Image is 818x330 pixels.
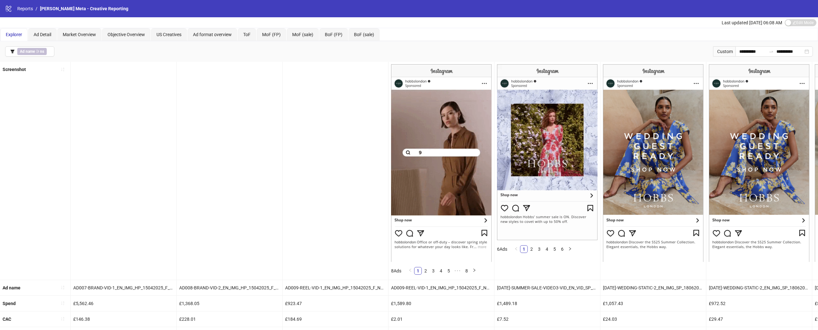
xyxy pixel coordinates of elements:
[494,280,600,295] div: [DATE]-SUMMER-SALE-VIDEO3-VID_EN_VID_SP_02072025_F_NSE_SC1_USP1_SALE
[60,317,65,321] span: sort-ascending
[414,267,422,275] li: 1
[108,32,145,37] span: Objective Overview
[470,267,478,275] li: Next Page
[463,267,470,275] li: 8
[600,296,706,311] div: £1,057.43
[470,267,478,275] button: right
[406,267,414,275] li: Previous Page
[463,267,470,274] a: 8
[40,49,44,54] b: ns
[408,268,412,272] span: left
[445,267,452,274] a: 5
[514,247,518,251] span: left
[600,280,706,295] div: [DATE]-WEDDING-STATIC-2_EN_IMG_SP_18062025_F_NSE_SC24_None_ONSEASION – Copy
[706,311,812,327] div: £29.47
[512,245,520,253] li: Previous Page
[603,64,703,262] img: Screenshot 120229832439180624
[283,280,388,295] div: AD009-REEL-VID-1_EN_IMG_HP_15042025_F_NSE_SC1_USP5_BRAND
[389,280,494,295] div: AD009-REEL-VID-1_EN_IMG_HP_15042025_F_NSE_SC1_USP5_REEL
[422,267,429,274] a: 2
[520,246,527,253] a: 1
[600,311,706,327] div: £24.03
[445,267,453,275] li: 5
[566,245,574,253] li: Next Page
[262,32,281,37] span: MoF (FP)
[437,267,445,274] a: 4
[543,246,550,253] a: 4
[354,32,374,37] span: BoF (sale)
[60,67,65,72] span: sort-ascending
[528,245,535,253] li: 2
[437,267,445,275] li: 4
[10,49,15,54] span: filter
[193,32,232,37] span: Ad format overview
[3,317,11,322] b: CAC
[283,311,388,327] div: £184.69
[5,46,54,57] button: Ad name ∋ ns
[20,49,35,54] b: Ad name
[156,32,181,37] span: US Creatives
[430,267,437,274] a: 3
[71,296,176,311] div: £5,562.46
[536,246,543,253] a: 3
[177,280,282,295] div: AD008-BRAND-VID-2_EN_IMG_HP_15042025_F_NSE_SC1_USP5_BRAND
[551,245,558,253] li: 5
[520,245,528,253] li: 1
[566,245,574,253] button: right
[177,296,282,311] div: £1,368.05
[551,246,558,253] a: 5
[16,5,34,12] a: Reports
[722,20,782,25] span: Last updated [DATE] 06:08 AM
[63,32,96,37] span: Market Overview
[71,280,176,295] div: AD007-BRAND-VID-1_EN_IMG_HP_15042025_F_NSE_SC1_USP5_BRAND
[34,32,51,37] span: Ad Detail
[243,32,251,37] span: ToF
[391,268,401,273] span: 8 Ads
[706,296,812,311] div: £972.52
[283,296,388,311] div: £923.47
[494,296,600,311] div: £1,489.18
[36,5,37,12] li: /
[406,267,414,275] button: left
[706,280,812,295] div: [DATE]-WEDDING-STATIC-2_EN_IMG_SP_18062025_F_NSE_SC24_None_ONSEASION
[6,32,22,37] span: Explorer
[414,267,421,274] a: 1
[472,268,476,272] span: right
[497,64,597,240] img: Screenshot 120229783273490624
[769,49,774,54] span: to
[769,49,774,54] span: swap-right
[453,267,463,275] li: Next 5 Pages
[391,64,492,262] img: Screenshot 120224459624620624
[497,247,507,252] span: 6 Ads
[543,245,551,253] li: 4
[713,46,735,57] div: Custom
[389,311,494,327] div: £2.01
[559,246,566,253] a: 6
[60,301,65,305] span: sort-ascending
[3,67,26,72] b: Screenshot
[325,32,342,37] span: BoF (FP)
[3,301,16,306] b: Spend
[422,267,429,275] li: 2
[3,285,20,290] b: Ad name
[494,311,600,327] div: £7.52
[709,64,809,262] img: Screenshot 120229175357450624
[292,32,313,37] span: MoF (sale)
[453,267,463,275] span: •••
[429,267,437,275] li: 3
[512,245,520,253] button: left
[60,285,65,290] span: sort-ascending
[177,311,282,327] div: £228.01
[528,246,535,253] a: 2
[40,6,128,11] span: [PERSON_NAME] Meta - Creative Reporting
[389,296,494,311] div: £1,589.80
[568,247,572,251] span: right
[71,311,176,327] div: £146.38
[17,48,47,55] span: ∋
